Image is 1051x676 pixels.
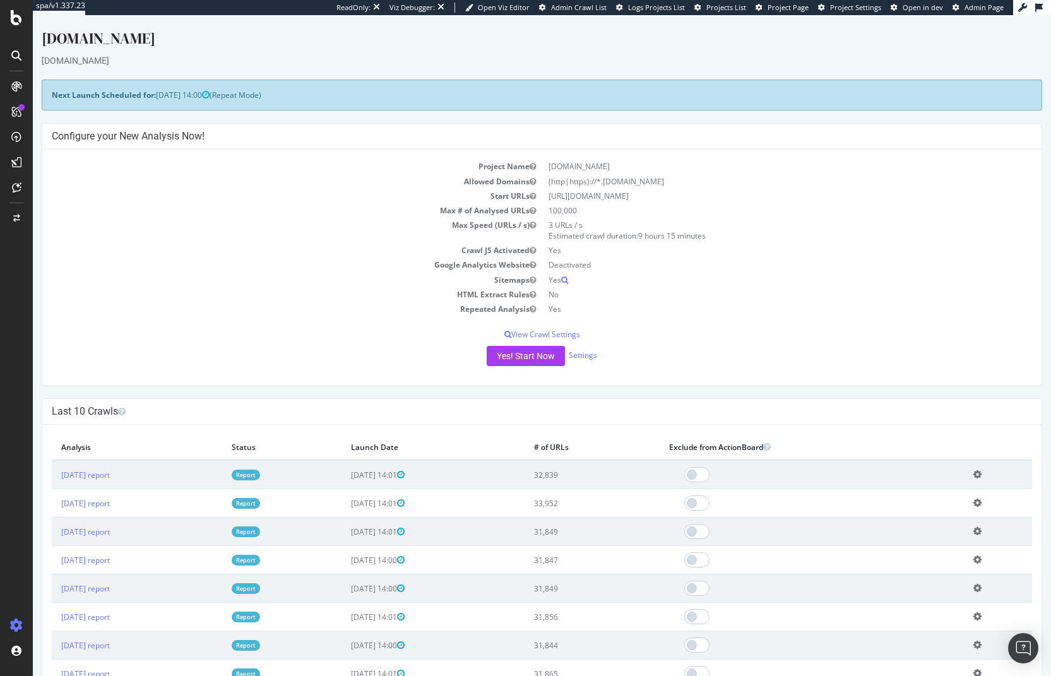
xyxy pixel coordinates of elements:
td: (http|https)://*.[DOMAIN_NAME] [509,159,1000,174]
td: Start URLs [19,174,509,188]
td: 31,865 [492,644,627,673]
span: [DATE] 14:01 [318,483,372,494]
span: 9 hours 15 minutes [605,215,673,226]
a: Report [199,568,227,579]
td: Max Speed (URLs / s) [19,203,509,228]
span: [DATE] 14:00 [318,540,372,550]
td: 31,849 [492,559,627,588]
a: [DATE] report [28,511,77,522]
td: [URL][DOMAIN_NAME] [509,174,1000,188]
a: Project Settings [818,3,881,13]
td: 31,856 [492,588,627,616]
h4: Configure your New Analysis Now! [19,115,999,127]
a: [DATE] report [28,540,77,550]
td: 100,000 [509,188,1000,203]
div: Open Intercom Messenger [1008,633,1038,663]
div: Viz Debugger: [389,3,435,13]
td: Yes [509,287,1000,301]
td: Google Analytics Website [19,242,509,257]
td: Project Name [19,144,509,158]
td: No [509,272,1000,287]
a: Report [199,511,227,522]
td: Allowed Domains [19,159,509,174]
td: Yes [509,228,1000,242]
h4: Last 10 Crawls [19,390,999,403]
a: Settings [536,335,564,345]
th: Exclude from ActionBoard [627,419,931,445]
th: Launch Date [309,419,492,445]
a: [DATE] report [28,653,77,664]
span: [DATE] 14:01 [318,653,372,664]
a: [DATE] report [28,454,77,465]
a: Report [199,625,227,636]
td: 33,952 [492,474,627,502]
a: Open Viz Editor [465,3,530,13]
a: Report [199,540,227,550]
span: [DATE] 14:00 [318,568,372,579]
div: (Repeat Mode) [9,64,1009,95]
th: # of URLs [492,419,627,445]
td: Repeated Analysis [19,287,509,301]
span: Projects List [706,3,746,12]
span: [DATE] 14:00 [123,74,177,85]
a: [DATE] report [28,625,77,636]
a: [DATE] report [28,483,77,494]
a: Admin Page [953,3,1004,13]
td: Yes [509,258,1000,272]
a: Projects List [694,3,746,13]
span: [DATE] 14:01 [318,596,372,607]
span: [DATE] 14:01 [318,511,372,522]
td: 31,849 [492,502,627,531]
td: Deactivated [509,242,1000,257]
p: View Crawl Settings [19,314,999,324]
span: Open Viz Editor [478,3,530,12]
div: ReadOnly: [336,3,371,13]
td: Crawl JS Activated [19,228,509,242]
a: [DATE] report [28,568,77,579]
td: 31,847 [492,531,627,559]
span: Open in dev [903,3,943,12]
th: Status [189,419,309,445]
td: 32,839 [492,445,627,474]
a: Logs Projects List [616,3,685,13]
a: Admin Crawl List [539,3,607,13]
strong: Next Launch Scheduled for: [19,74,123,85]
a: Open in dev [891,3,943,13]
td: Max # of Analysed URLs [19,188,509,203]
button: Yes! Start Now [454,331,532,351]
span: Admin Crawl List [551,3,607,12]
td: HTML Extract Rules [19,272,509,287]
td: 31,844 [492,616,627,644]
span: Admin Page [965,3,1004,12]
td: 3 URLs / s Estimated crawl duration: [509,203,1000,228]
td: [DOMAIN_NAME] [509,144,1000,158]
a: [DATE] report [28,596,77,607]
a: Report [199,596,227,607]
a: Report [199,454,227,465]
a: Report [199,483,227,494]
span: Project Page [768,3,809,12]
td: Sitemaps [19,258,509,272]
span: [DATE] 14:01 [318,454,372,465]
span: [DATE] 14:00 [318,625,372,636]
div: [DOMAIN_NAME] [9,39,1009,52]
a: Project Page [756,3,809,13]
span: Project Settings [830,3,881,12]
th: Analysis [19,419,189,445]
span: Logs Projects List [628,3,685,12]
div: [DOMAIN_NAME] [9,13,1009,39]
a: Report [199,653,227,664]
